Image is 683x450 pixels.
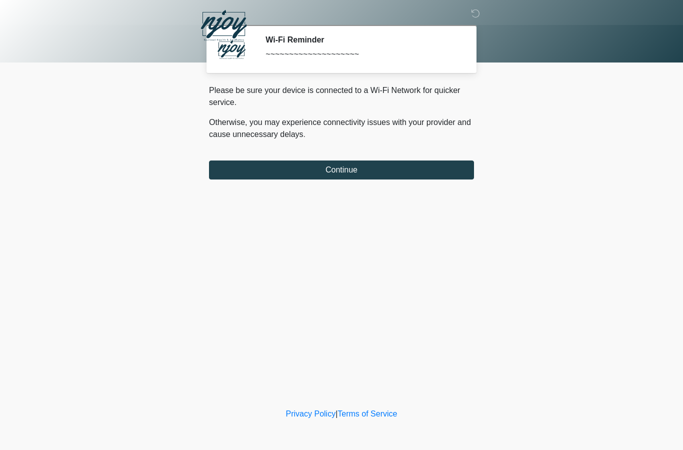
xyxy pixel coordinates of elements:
span: . [303,130,305,138]
a: Terms of Service [337,409,397,418]
a: Privacy Policy [286,409,336,418]
a: | [335,409,337,418]
button: Continue [209,160,474,179]
p: Please be sure your device is connected to a Wi-Fi Network for quicker service. [209,84,474,108]
p: Otherwise, you may experience connectivity issues with your provider and cause unnecessary delays [209,116,474,140]
div: ~~~~~~~~~~~~~~~~~~~~ [265,48,459,60]
img: NJOY Restored Health & Aesthetics Logo [199,7,248,44]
